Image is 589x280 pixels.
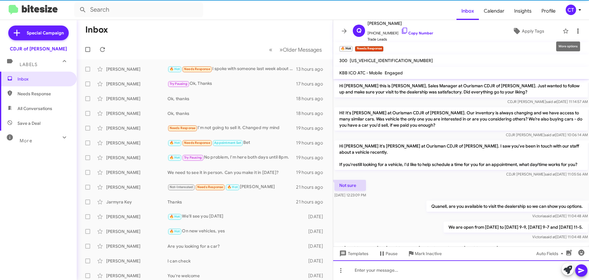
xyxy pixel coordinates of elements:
[401,31,433,35] a: Copy Number
[560,5,582,15] button: CT
[106,169,167,175] div: [PERSON_NAME]
[537,2,560,20] a: Profile
[296,96,328,102] div: 18 hours ago
[227,185,238,189] span: 🔥 Hot
[532,214,588,218] span: Victoria [DATE] 11:04:48 AM
[305,273,328,279] div: [DATE]
[167,65,296,73] div: I spoke with someone last week about coming and they told me that you all will not offer nothing ...
[167,124,296,132] div: I'm not going to sell it. Changed my mind
[444,222,588,233] p: We are open from [DATE] to [DATE] 9-9, [DATE] 9-7 and [DATE] 11-5.
[106,66,167,72] div: [PERSON_NAME]
[106,96,167,102] div: [PERSON_NAME]
[386,248,398,259] span: Pause
[506,132,588,137] span: CDJR [PERSON_NAME] [DATE] 10:06:14 AM
[522,26,544,37] span: Apply Tags
[334,107,588,131] p: Hi! It's [PERSON_NAME] at Ourisman CDJR of [PERSON_NAME]. Our inventory is always changing and we...
[197,185,223,189] span: Needs Response
[20,138,32,144] span: More
[167,110,296,116] div: Ok, thanks
[170,67,180,71] span: 🔥 Hot
[17,105,52,112] span: All Conversations
[266,43,325,56] nav: Page navigation example
[106,81,167,87] div: [PERSON_NAME]
[167,228,305,235] div: On new vehicles, yes
[296,140,328,146] div: 19 hours ago
[546,99,557,104] span: said at
[184,67,210,71] span: Needs Response
[276,43,325,56] button: Next
[167,213,305,220] div: We'll see you [DATE]
[545,132,555,137] span: said at
[339,58,347,63] span: 300
[167,183,296,191] div: [PERSON_NAME]
[402,248,447,259] button: Mark Inactive
[296,184,328,190] div: 21 hours ago
[296,125,328,131] div: 19 hours ago
[296,169,328,175] div: 19 hours ago
[106,199,167,205] div: Jarmyra Key
[334,80,588,97] p: Hi [PERSON_NAME] this is [PERSON_NAME], Sales Manager at Ourisman CDJR of [PERSON_NAME]. Just wan...
[167,80,296,87] div: Ok, Thanks
[339,70,382,76] span: KBB ICO ATC - Mobile
[106,125,167,131] div: [PERSON_NAME]
[20,62,37,67] span: Labels
[283,46,322,53] span: Older Messages
[167,243,305,249] div: Are you looking for a car?
[106,110,167,116] div: [PERSON_NAME]
[170,215,180,219] span: 🔥 Hot
[170,126,196,130] span: Needs Response
[170,141,180,145] span: 🔥 Hot
[17,91,70,97] span: Needs Response
[350,58,433,63] span: [US_VEHICLE_IDENTIFICATION_NUMBER]
[167,154,296,161] div: No problem, I'm here both days until 8pm.
[566,5,576,15] div: CT
[106,214,167,220] div: [PERSON_NAME]
[497,26,560,37] button: Apply Tags
[184,141,210,145] span: Needs Response
[305,243,328,249] div: [DATE]
[106,243,167,249] div: [PERSON_NAME]
[106,228,167,235] div: [PERSON_NAME]
[8,26,69,40] a: Special Campaign
[296,199,328,205] div: 21 hours ago
[339,46,352,52] small: 🔥 Hot
[507,99,588,104] span: CDJR [PERSON_NAME] [DATE] 11:14:57 AM
[279,46,283,53] span: »
[167,139,296,146] div: Bet
[106,140,167,146] div: [PERSON_NAME]
[296,66,328,72] div: 13 hours ago
[170,185,193,189] span: Not-Interested
[106,273,167,279] div: [PERSON_NAME]
[85,25,108,35] h1: Inbox
[296,155,328,161] div: 19 hours ago
[456,2,479,20] span: Inbox
[373,248,402,259] button: Pause
[545,172,556,176] span: said at
[10,46,67,52] div: CDJR of [PERSON_NAME]
[333,248,373,259] button: Templates
[545,235,556,239] span: said at
[170,156,180,160] span: 🔥 Hot
[334,193,366,197] span: [DATE] 12:23:09 PM
[355,46,383,52] small: Needs Response
[506,172,588,176] span: CDJR [PERSON_NAME] [DATE] 11:05:56 AM
[532,235,588,239] span: Victoria [DATE] 11:04:48 AM
[17,120,40,126] span: Save a Deal
[184,156,202,160] span: Try Pausing
[385,70,403,76] span: Engaged
[106,184,167,190] div: [PERSON_NAME]
[415,248,442,259] span: Mark Inactive
[479,2,509,20] a: Calendar
[305,228,328,235] div: [DATE]
[167,273,305,279] div: You're welcome
[305,258,328,264] div: [DATE]
[334,180,366,191] p: Not sure
[509,2,537,20] a: Insights
[167,96,296,102] div: Ok, thanks
[338,248,368,259] span: Templates
[556,41,580,51] div: More options
[536,248,566,259] span: Auto Fields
